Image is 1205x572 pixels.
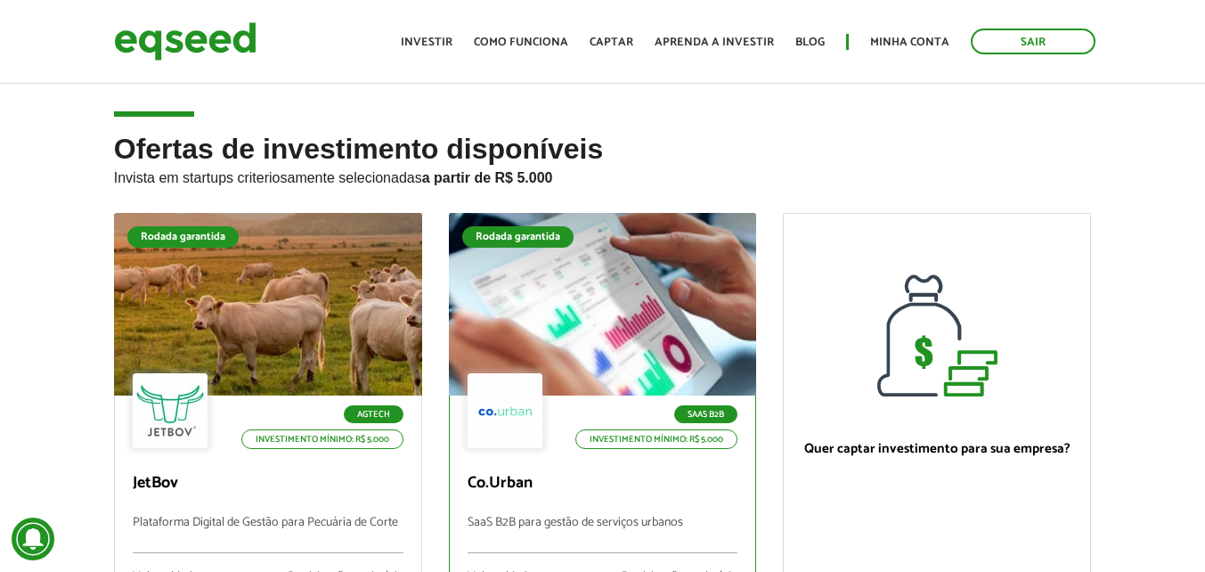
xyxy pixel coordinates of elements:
p: Quer captar investimento para sua empresa? [802,441,1072,457]
p: Plataforma Digital de Gestão para Pecuária de Corte [133,516,403,553]
div: Rodada garantida [127,226,239,248]
p: Investimento mínimo: R$ 5.000 [241,429,403,449]
a: Investir [401,37,452,48]
p: Investimento mínimo: R$ 5.000 [575,429,737,449]
img: EqSeed [114,18,256,65]
h2: Ofertas de investimento disponíveis [114,134,1092,213]
a: Como funciona [474,37,568,48]
a: Blog [795,37,825,48]
a: Aprenda a investir [655,37,774,48]
p: SaaS B2B para gestão de serviços urbanos [468,516,738,553]
a: Sair [971,29,1095,54]
p: JetBov [133,474,403,494]
p: SaaS B2B [674,405,737,423]
p: Invista em startups criteriosamente selecionadas [114,165,1092,186]
p: Co.Urban [468,474,738,494]
div: Rodada garantida [462,226,574,248]
p: Agtech [344,405,403,423]
strong: a partir de R$ 5.000 [422,170,553,185]
a: Minha conta [870,37,949,48]
a: Captar [590,37,633,48]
